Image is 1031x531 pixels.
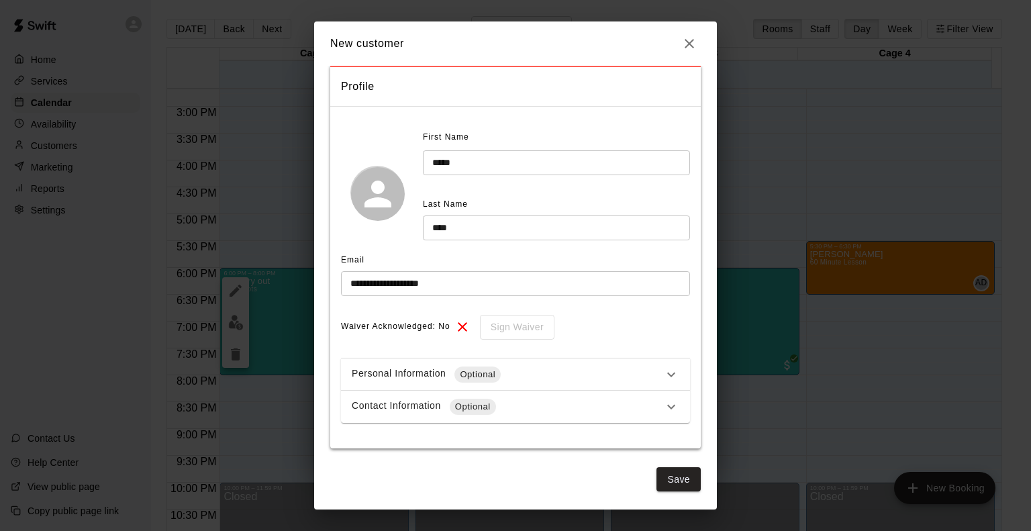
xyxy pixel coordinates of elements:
div: Personal Information [352,367,663,383]
div: Personal InformationOptional [341,358,690,391]
span: Last Name [423,199,468,209]
div: To sign waivers in admin, this feature must be enabled in general settings [471,315,554,340]
span: Optional [454,368,501,381]
div: Contact Information [352,399,663,415]
span: Email [341,255,364,264]
span: Waiver Acknowledged: No [341,316,450,338]
span: Profile [341,78,690,95]
div: Contact InformationOptional [341,391,690,423]
button: Save [656,467,701,492]
span: First Name [423,127,469,148]
h6: New customer [330,35,404,52]
span: Optional [450,400,496,414]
